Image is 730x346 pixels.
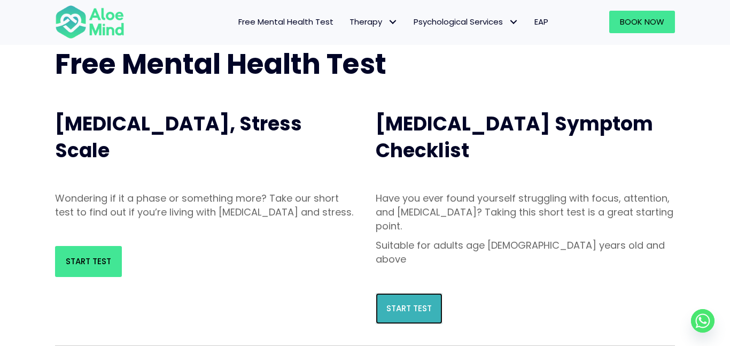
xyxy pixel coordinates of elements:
[138,11,556,33] nav: Menu
[55,246,122,277] a: Start Test
[376,191,675,233] p: Have you ever found yourself struggling with focus, attention, and [MEDICAL_DATA]? Taking this sh...
[526,11,556,33] a: EAP
[376,110,653,164] span: [MEDICAL_DATA] Symptom Checklist
[376,239,675,266] p: Suitable for adults age [DEMOGRAPHIC_DATA] years old and above
[620,16,664,27] span: Book Now
[414,16,518,27] span: Psychological Services
[66,256,111,267] span: Start Test
[55,110,302,164] span: [MEDICAL_DATA], Stress Scale
[691,309,715,333] a: Whatsapp
[55,191,354,219] p: Wondering if it a phase or something more? Take our short test to find out if you’re living with ...
[350,16,398,27] span: Therapy
[406,11,526,33] a: Psychological ServicesPsychological Services: submenu
[385,14,400,30] span: Therapy: submenu
[386,303,432,314] span: Start Test
[341,11,406,33] a: TherapyTherapy: submenu
[534,16,548,27] span: EAP
[376,293,442,324] a: Start Test
[55,4,125,40] img: Aloe mind Logo
[609,11,675,33] a: Book Now
[506,14,521,30] span: Psychological Services: submenu
[238,16,333,27] span: Free Mental Health Test
[230,11,341,33] a: Free Mental Health Test
[55,44,386,83] span: Free Mental Health Test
